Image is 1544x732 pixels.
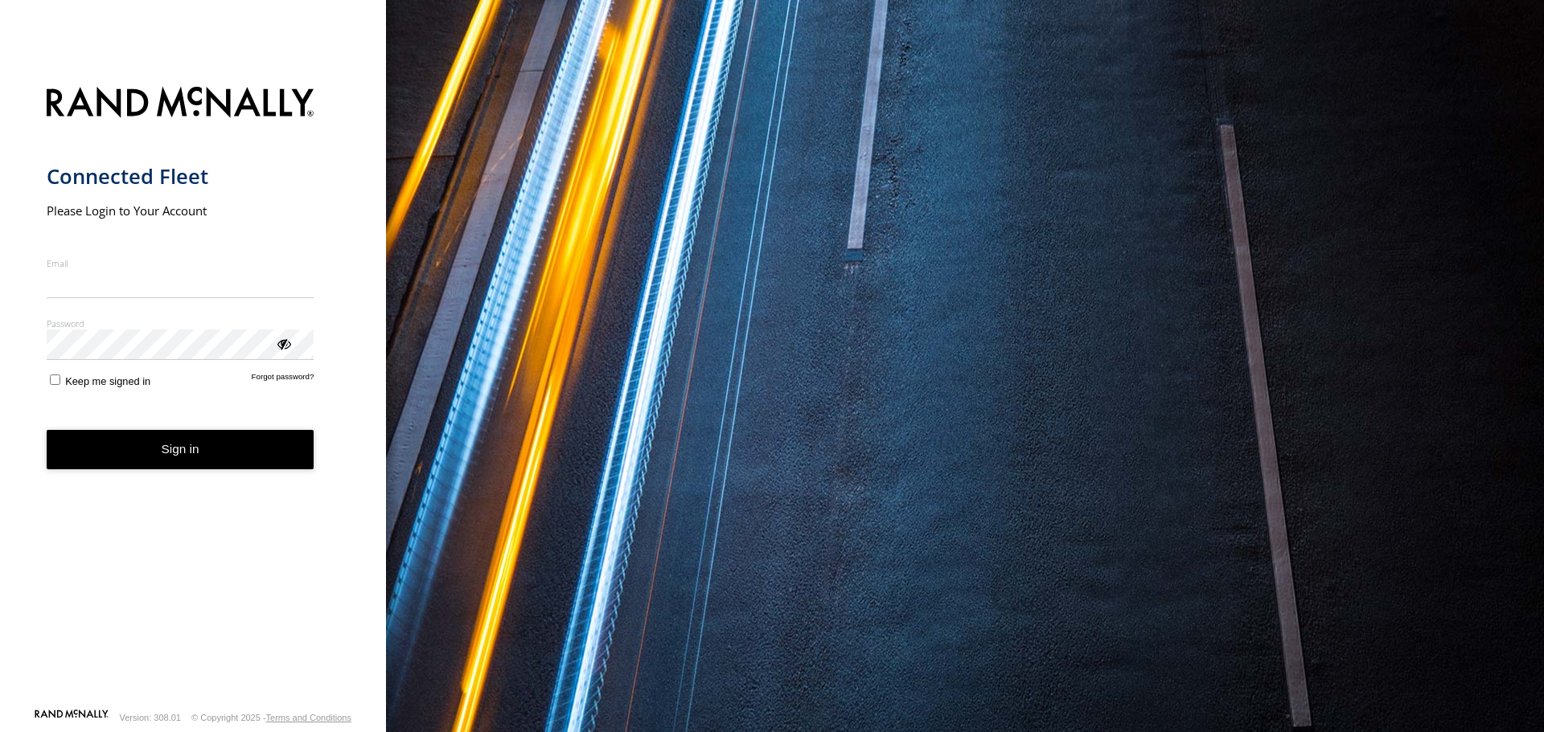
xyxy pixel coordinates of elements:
label: Password [47,317,314,329]
div: © Copyright 2025 - [191,713,351,722]
h2: Please Login to Your Account [47,202,314,219]
label: Email [47,257,314,269]
div: ViewPassword [275,335,291,351]
button: Sign in [47,430,314,469]
input: Keep me signed in [50,374,60,385]
img: Rand McNally [47,84,314,125]
div: Version: 308.01 [120,713,181,722]
h1: Connected Fleet [47,163,314,190]
a: Terms and Conditions [266,713,351,722]
a: Visit our Website [35,710,109,726]
a: Forgot password? [252,372,314,387]
span: Keep me signed in [65,375,150,387]
form: main [47,77,340,708]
